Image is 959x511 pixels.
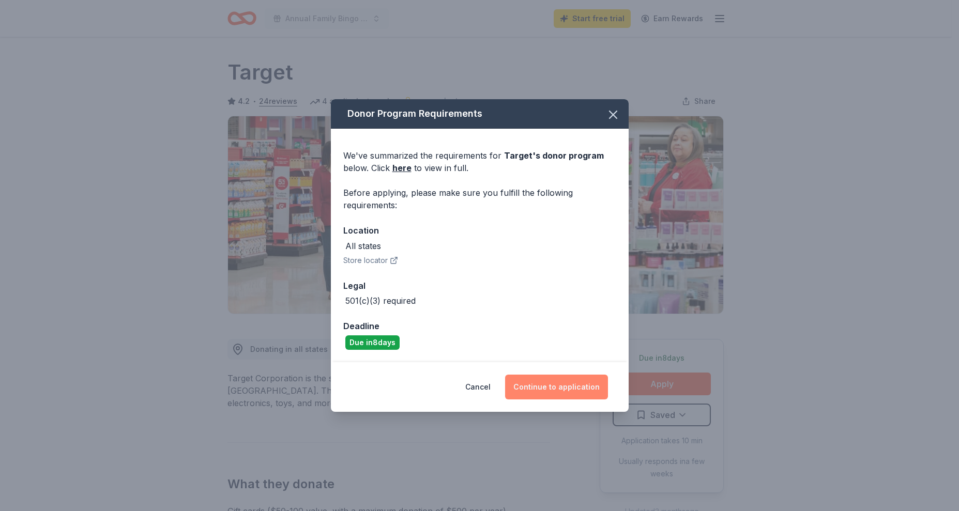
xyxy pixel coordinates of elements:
div: We've summarized the requirements for below. Click to view in full. [343,149,616,174]
div: Due in 8 days [345,335,400,350]
div: 501(c)(3) required [345,295,416,307]
div: Donor Program Requirements [331,99,629,129]
div: All states [345,240,381,252]
button: Store locator [343,254,398,267]
div: Deadline [343,319,616,333]
div: Legal [343,279,616,292]
button: Cancel [465,375,491,399]
a: here [392,162,412,174]
div: Before applying, please make sure you fulfill the following requirements: [343,187,616,211]
div: Location [343,224,616,237]
button: Continue to application [505,375,608,399]
span: Target 's donor program [504,150,604,161]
